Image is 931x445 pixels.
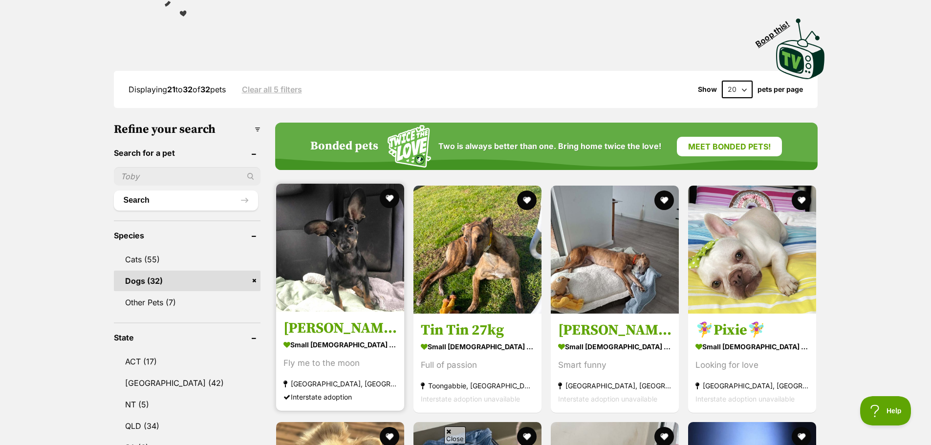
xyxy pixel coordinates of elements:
[677,137,782,156] a: Meet bonded pets!
[114,249,260,270] a: Cats (55)
[776,19,825,79] img: PetRescue TV logo
[276,312,404,411] a: [PERSON_NAME] small [DEMOGRAPHIC_DATA] Dog Fly me to the moon [GEOGRAPHIC_DATA], [GEOGRAPHIC_DATA...
[114,271,260,291] a: Dogs (32)
[114,191,258,210] button: Search
[114,148,260,157] header: Search for a pet
[444,426,466,444] span: Close
[114,167,260,186] input: Toby
[688,314,816,413] a: 🧚‍♀️Pixie🧚‍♀️ small [DEMOGRAPHIC_DATA] Dog Looking for love [GEOGRAPHIC_DATA], [GEOGRAPHIC_DATA] ...
[688,186,816,314] img: 🧚‍♀️Pixie🧚‍♀️ - French Bulldog
[792,191,812,210] button: favourite
[114,373,260,393] a: [GEOGRAPHIC_DATA] (42)
[283,319,397,338] h3: [PERSON_NAME]
[695,339,809,354] strong: small [DEMOGRAPHIC_DATA] Dog
[114,333,260,342] header: State
[421,395,520,403] span: Interstate adoption unavailable
[114,231,260,240] header: Species
[388,125,431,168] img: Squiggle
[551,186,679,314] img: Alice - Blue Brindle - Greyhound Dog
[776,10,825,81] a: Boop this!
[558,395,657,403] span: Interstate adoption unavailable
[183,85,193,94] strong: 32
[558,359,671,372] div: Smart funny
[558,321,671,339] h3: [PERSON_NAME] - Blue Brindle
[438,142,661,151] span: Two is always better than one. Bring home twice the love!
[421,379,534,392] strong: Toongabbie, [GEOGRAPHIC_DATA]
[413,186,541,314] img: Tin Tin 27kg - Greyhound Dog
[283,338,397,352] strong: small [DEMOGRAPHIC_DATA] Dog
[283,357,397,370] div: Fly me to the moon
[200,85,210,94] strong: 32
[695,359,809,372] div: Looking for love
[654,191,674,210] button: favourite
[276,184,404,312] img: Petrie - Russian Toy (Smooth Haired) Dog
[421,339,534,354] strong: small [DEMOGRAPHIC_DATA] Dog
[695,395,795,403] span: Interstate adoption unavailable
[242,85,302,94] a: Clear all 5 filters
[114,123,260,136] h3: Refine your search
[695,321,809,339] h3: 🧚‍♀️Pixie🧚‍♀️
[421,359,534,372] div: Full of passion
[283,390,397,403] div: Interstate adoption
[558,339,671,354] strong: small [DEMOGRAPHIC_DATA] Dog
[754,13,799,48] span: Boop this!
[283,377,397,390] strong: [GEOGRAPHIC_DATA], [GEOGRAPHIC_DATA]
[114,394,260,415] a: NT (5)
[310,140,378,153] h4: Bonded pets
[551,314,679,413] a: [PERSON_NAME] - Blue Brindle small [DEMOGRAPHIC_DATA] Dog Smart funny [GEOGRAPHIC_DATA], [GEOGRAP...
[758,85,803,93] label: pets per page
[114,351,260,372] a: ACT (17)
[517,191,537,210] button: favourite
[421,321,534,339] h3: Tin Tin 27kg
[695,379,809,392] strong: [GEOGRAPHIC_DATA], [GEOGRAPHIC_DATA]
[860,396,911,425] iframe: Help Scout Beacon - Open
[380,189,399,208] button: favourite
[129,85,226,94] span: Displaying to of pets
[114,292,260,313] a: Other Pets (7)
[698,85,717,93] span: Show
[114,416,260,436] a: QLD (34)
[558,379,671,392] strong: [GEOGRAPHIC_DATA], [GEOGRAPHIC_DATA]
[413,314,541,413] a: Tin Tin 27kg small [DEMOGRAPHIC_DATA] Dog Full of passion Toongabbie, [GEOGRAPHIC_DATA] Interstat...
[167,85,175,94] strong: 21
